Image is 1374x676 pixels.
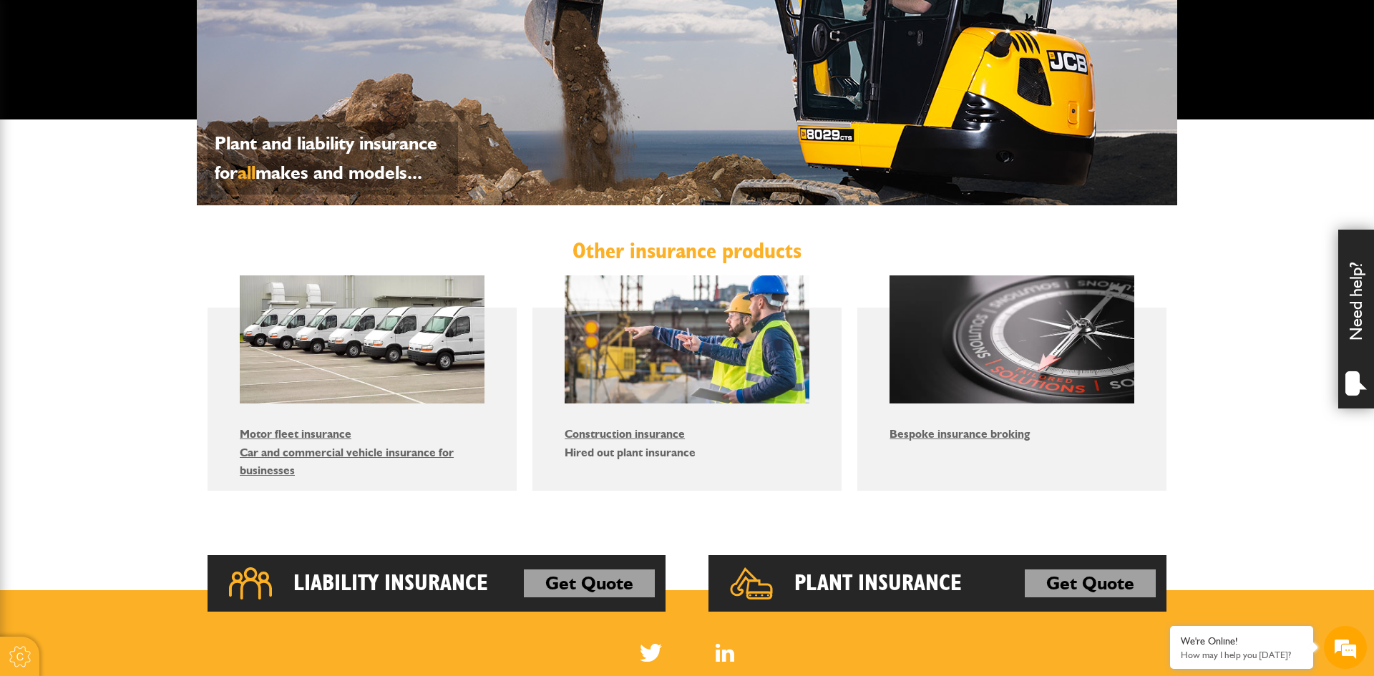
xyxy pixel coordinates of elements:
[890,275,1134,403] img: Bespoke insurance broking
[215,129,451,187] p: Plant and liability insurance for makes and models...
[240,427,351,441] a: Motor fleet insurance
[794,569,962,598] h2: Plant Insurance
[524,569,655,598] a: Get Quote
[240,446,454,478] a: Car and commercial vehicle insurance for businesses
[1338,230,1374,408] div: Need help?
[716,644,735,662] img: Linked In
[208,237,1166,265] h2: Other insurance products
[890,427,1030,441] a: Bespoke insurance broking
[240,275,484,403] img: Motor fleet insurance
[1025,569,1156,598] a: Get Quote
[716,644,735,662] a: LinkedIn
[565,446,696,459] a: Hired out plant insurance
[1181,635,1302,647] div: We're Online!
[565,427,685,441] a: Construction insurance
[565,275,809,403] img: Construction insurance
[293,569,488,598] h2: Liability Insurance
[1181,650,1302,660] p: How may I help you today?
[238,161,255,184] span: all
[640,644,662,662] img: Twitter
